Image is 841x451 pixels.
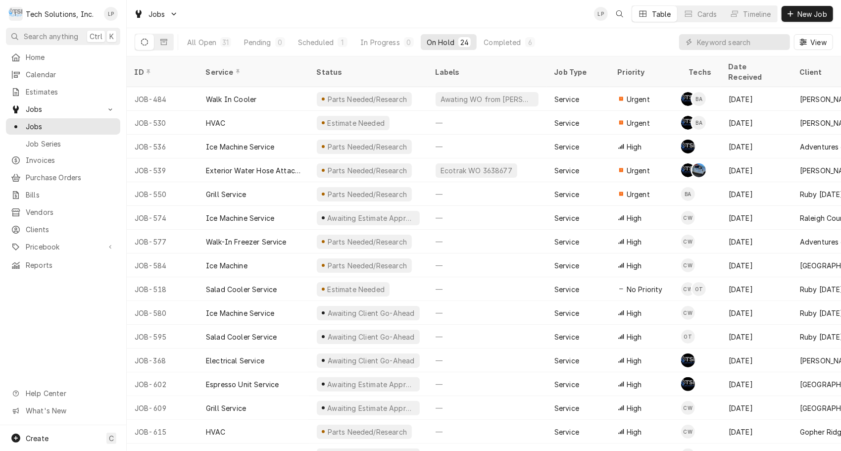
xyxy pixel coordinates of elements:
[554,379,579,390] div: Service
[6,136,120,152] a: Job Series
[206,427,226,437] div: HVAC
[721,182,792,206] div: [DATE]
[26,434,49,443] span: Create
[681,330,695,344] div: OT
[428,206,546,230] div: —
[721,349,792,372] div: [DATE]
[729,61,782,82] div: Date Received
[681,235,695,249] div: Coleton Wallace's Avatar
[721,206,792,230] div: [DATE]
[127,301,198,325] div: JOB-580
[681,377,695,391] div: AF
[26,242,100,252] span: Pricebook
[554,142,579,152] div: Service
[721,396,792,420] div: [DATE]
[326,118,386,128] div: Estimate Needed
[795,9,829,19] span: New Job
[594,7,608,21] div: LP
[681,163,695,177] div: Austin Fox's Avatar
[26,52,115,62] span: Home
[127,349,198,372] div: JOB-368
[627,213,642,223] span: High
[612,6,628,22] button: Open search
[794,34,833,50] button: View
[554,165,579,176] div: Service
[26,224,115,235] span: Clients
[554,189,579,200] div: Service
[428,253,546,277] div: —
[681,425,695,439] div: CW
[206,355,264,366] div: Electrical Service
[681,353,695,367] div: SB
[618,67,671,77] div: Priority
[187,37,216,48] div: All Open
[692,92,706,106] div: Brian Alexander's Avatar
[104,7,118,21] div: Lisa Paschal's Avatar
[627,308,642,318] span: High
[127,253,198,277] div: JOB-584
[721,87,792,111] div: [DATE]
[440,165,513,176] div: Ecotrak WO 3638677
[26,155,115,165] span: Invoices
[721,277,792,301] div: [DATE]
[721,372,792,396] div: [DATE]
[326,260,408,271] div: Parts Needed/Research
[681,282,695,296] div: Coleton Wallace's Avatar
[26,260,115,270] span: Reports
[554,237,579,247] div: Service
[554,118,579,128] div: Service
[627,237,642,247] span: High
[554,260,579,271] div: Service
[697,9,717,19] div: Cards
[206,332,277,342] div: Salad Cooler Service
[26,121,115,132] span: Jobs
[428,182,546,206] div: —
[326,379,416,390] div: Awaiting Estimate Approval
[681,258,695,272] div: CW
[206,403,246,413] div: Grill Service
[527,37,533,48] div: 6
[428,372,546,396] div: —
[681,92,695,106] div: AF
[428,230,546,253] div: —
[206,67,299,77] div: Service
[6,187,120,203] a: Bills
[206,118,226,128] div: HVAC
[298,37,334,48] div: Scheduled
[26,190,115,200] span: Bills
[627,189,650,200] span: Urgent
[127,372,198,396] div: JOB-602
[692,163,706,177] div: Joe Paschal's Avatar
[127,87,198,111] div: JOB-484
[652,9,671,19] div: Table
[554,308,579,318] div: Service
[428,325,546,349] div: —
[484,37,521,48] div: Completed
[428,349,546,372] div: —
[697,34,785,50] input: Keyword search
[135,67,188,77] div: ID
[554,213,579,223] div: Service
[689,67,713,77] div: Techs
[26,87,115,97] span: Estimates
[681,306,695,320] div: CW
[9,7,23,21] div: T
[681,306,695,320] div: Coleton Wallace's Avatar
[627,355,642,366] span: High
[206,189,246,200] div: Grill Service
[681,401,695,415] div: CW
[6,402,120,419] a: Go to What's New
[554,284,579,295] div: Service
[127,135,198,158] div: JOB-536
[127,420,198,444] div: JOB-615
[127,111,198,135] div: JOB-530
[340,37,346,48] div: 1
[681,258,695,272] div: Coleton Wallace's Avatar
[743,9,771,19] div: Timeline
[6,101,120,117] a: Go to Jobs
[554,332,579,342] div: Service
[6,28,120,45] button: Search anythingCtrlK
[428,277,546,301] div: —
[6,49,120,65] a: Home
[127,325,198,349] div: JOB-595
